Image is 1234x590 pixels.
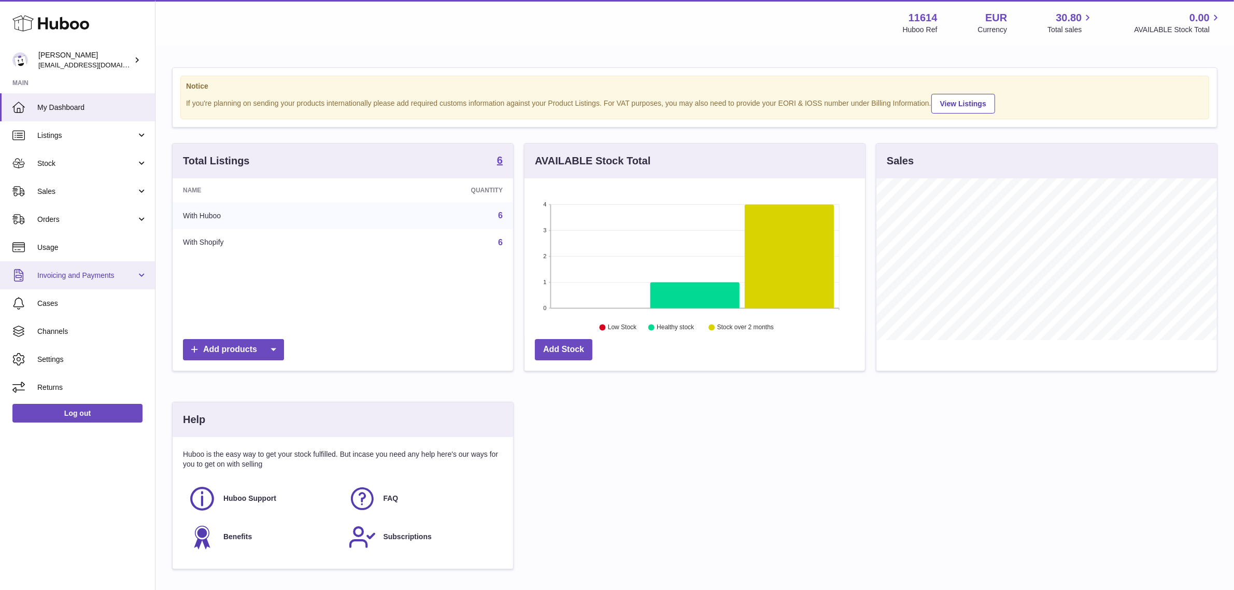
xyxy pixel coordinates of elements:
[37,383,147,392] span: Returns
[497,155,503,165] strong: 6
[356,178,513,202] th: Quantity
[186,92,1203,114] div: If you're planning on sending your products internationally please add required customs informati...
[37,103,147,113] span: My Dashboard
[543,201,546,207] text: 4
[717,324,774,331] text: Stock over 2 months
[37,243,147,252] span: Usage
[38,61,152,69] span: [EMAIL_ADDRESS][DOMAIN_NAME]
[384,532,432,542] span: Subscriptions
[348,485,498,513] a: FAQ
[37,187,136,196] span: Sales
[543,305,546,311] text: 0
[38,50,132,70] div: [PERSON_NAME]
[183,339,284,360] a: Add products
[37,131,136,141] span: Listings
[1047,25,1094,35] span: Total sales
[173,202,356,229] td: With Huboo
[535,339,592,360] a: Add Stock
[37,271,136,280] span: Invoicing and Payments
[608,324,637,331] text: Low Stock
[1189,11,1210,25] span: 0.00
[183,449,503,469] p: Huboo is the easy way to get your stock fulfilled. But incase you need any help here's our ways f...
[384,494,399,503] span: FAQ
[931,94,995,114] a: View Listings
[12,52,28,68] img: internalAdmin-11614@internal.huboo.com
[498,238,503,247] a: 6
[37,355,147,364] span: Settings
[498,211,503,220] a: 6
[1056,11,1082,25] span: 30.80
[37,299,147,308] span: Cases
[37,327,147,336] span: Channels
[1134,11,1222,35] a: 0.00 AVAILABLE Stock Total
[497,155,503,167] a: 6
[173,178,356,202] th: Name
[887,154,914,168] h3: Sales
[223,494,276,503] span: Huboo Support
[12,404,143,423] a: Log out
[543,279,546,285] text: 1
[657,324,694,331] text: Healthy stock
[903,25,938,35] div: Huboo Ref
[223,532,252,542] span: Benefits
[348,523,498,551] a: Subscriptions
[1047,11,1094,35] a: 30.80 Total sales
[535,154,650,168] h3: AVAILABLE Stock Total
[985,11,1007,25] strong: EUR
[37,159,136,168] span: Stock
[543,227,546,233] text: 3
[909,11,938,25] strong: 11614
[978,25,1008,35] div: Currency
[1134,25,1222,35] span: AVAILABLE Stock Total
[188,485,338,513] a: Huboo Support
[188,523,338,551] a: Benefits
[543,253,546,259] text: 2
[37,215,136,224] span: Orders
[183,413,205,427] h3: Help
[183,154,250,168] h3: Total Listings
[173,229,356,256] td: With Shopify
[186,81,1203,91] strong: Notice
